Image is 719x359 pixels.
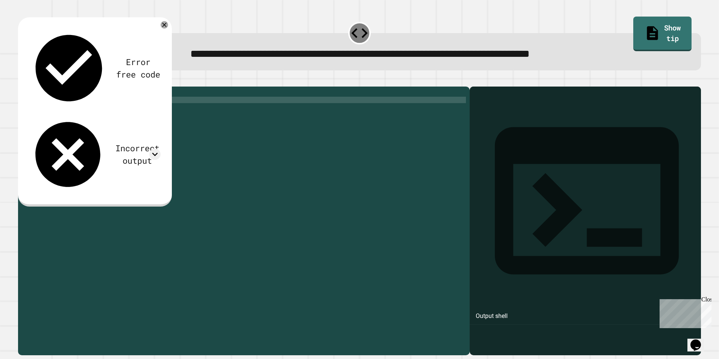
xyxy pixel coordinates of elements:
iframe: chat widget [657,296,711,328]
a: Show tip [633,17,692,51]
div: Incorrect output [114,142,161,167]
div: Error free code [116,56,161,81]
div: Chat with us now!Close [3,3,52,48]
iframe: chat widget [687,329,711,351]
